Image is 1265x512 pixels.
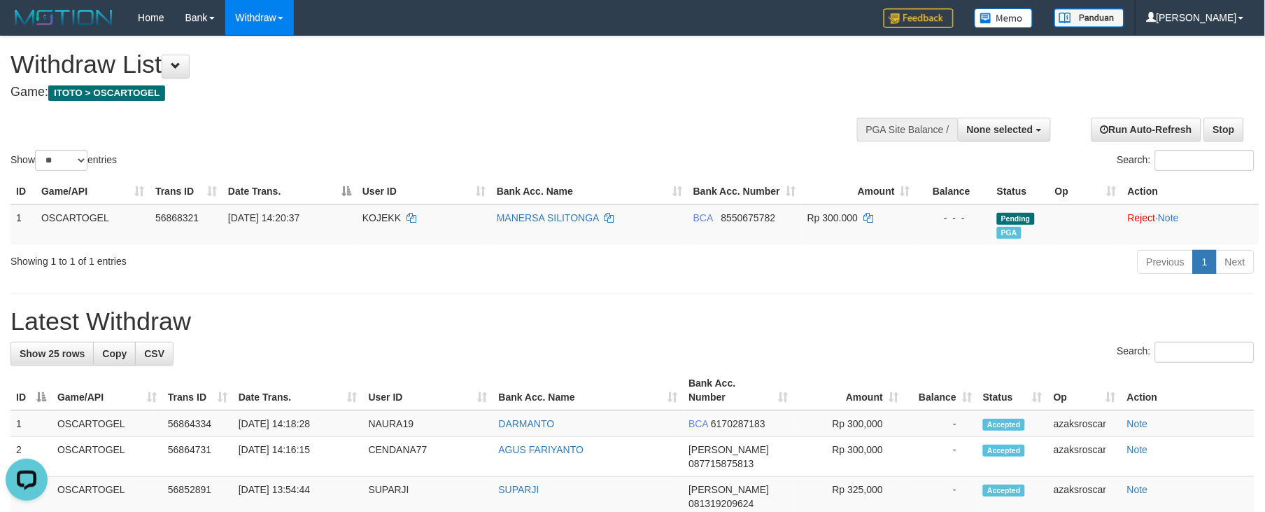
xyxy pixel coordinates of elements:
[233,371,363,410] th: Date Trans.: activate to sort column ascending
[721,212,776,223] span: Copy 8550675782 to clipboard
[1127,484,1148,495] a: Note
[916,179,991,205] th: Balance
[1117,150,1255,171] label: Search:
[1216,250,1255,274] a: Next
[10,410,52,437] td: 1
[10,150,117,171] label: Show entries
[904,410,977,437] td: -
[793,371,904,410] th: Amount: activate to sort column ascending
[10,371,52,410] th: ID: activate to sort column descending
[228,212,299,223] span: [DATE] 14:20:37
[807,212,858,223] span: Rp 300.000
[1204,118,1244,141] a: Stop
[997,227,1022,239] span: PGA
[10,342,94,366] a: Show 25 rows
[983,445,1025,457] span: Accepted
[491,179,688,205] th: Bank Acc. Name: activate to sort column ascending
[688,458,754,469] span: Copy 087715875813 to clipboard
[688,444,769,455] span: [PERSON_NAME]
[363,410,493,437] td: NAURA19
[983,485,1025,497] span: Accepted
[1128,212,1156,223] a: Reject
[497,212,599,223] a: MANERSA SILITONGA
[222,179,357,205] th: Date Trans.: activate to sort column descending
[884,8,954,28] img: Feedback.jpg
[958,118,1051,141] button: None selected
[162,371,233,410] th: Trans ID: activate to sort column ascending
[233,437,363,477] td: [DATE] 14:16:15
[144,348,164,359] span: CSV
[688,418,708,429] span: BCA
[363,371,493,410] th: User ID: activate to sort column ascending
[688,179,802,205] th: Bank Acc. Number: activate to sort column ascending
[688,484,769,495] span: [PERSON_NAME]
[693,212,713,223] span: BCA
[35,150,87,171] select: Showentries
[921,211,986,225] div: - - -
[10,307,1255,335] h1: Latest Withdraw
[975,8,1033,28] img: Button%20Memo.svg
[1048,371,1122,410] th: Op: activate to sort column ascending
[983,419,1025,431] span: Accepted
[10,249,516,268] div: Showing 1 to 1 of 1 entries
[162,410,233,437] td: 56864334
[967,124,1033,135] span: None selected
[793,437,904,477] td: Rp 300,000
[1048,437,1122,477] td: azaksroscar
[10,205,36,244] td: 1
[493,371,684,410] th: Bank Acc. Name: activate to sort column ascending
[52,410,162,437] td: OSCARTOGEL
[93,342,136,366] a: Copy
[1193,250,1217,274] a: 1
[857,118,958,141] div: PGA Site Balance /
[1122,179,1259,205] th: Action
[155,212,199,223] span: 56868321
[10,50,829,78] h1: Withdraw List
[357,179,491,205] th: User ID: activate to sort column ascending
[802,179,916,205] th: Amount: activate to sort column ascending
[10,437,52,477] td: 2
[1122,371,1255,410] th: Action
[150,179,222,205] th: Trans ID: activate to sort column ascending
[1091,118,1201,141] a: Run Auto-Refresh
[1155,342,1255,363] input: Search:
[499,444,584,455] a: AGUS FARIYANTO
[10,85,829,99] h4: Game:
[499,418,555,429] a: DARMANTO
[1048,410,1122,437] td: azaksroscar
[904,371,977,410] th: Balance: activate to sort column ascending
[10,179,36,205] th: ID
[48,85,165,101] span: ITOTO > OSCARTOGEL
[20,348,85,359] span: Show 25 rows
[1050,179,1122,205] th: Op: activate to sort column ascending
[991,179,1050,205] th: Status
[6,6,48,48] button: Open LiveChat chat widget
[688,498,754,509] span: Copy 081319209624 to clipboard
[162,437,233,477] td: 56864731
[1127,418,1148,429] a: Note
[36,179,150,205] th: Game/API: activate to sort column ascending
[1159,212,1180,223] a: Note
[36,205,150,244] td: OSCARTOGEL
[52,371,162,410] th: Game/API: activate to sort column ascending
[10,7,117,28] img: MOTION_logo.png
[1117,342,1255,363] label: Search:
[1138,250,1194,274] a: Previous
[362,212,401,223] span: KOJEKK
[52,437,162,477] td: OSCARTOGEL
[102,348,127,359] span: Copy
[683,371,793,410] th: Bank Acc. Number: activate to sort column ascending
[793,410,904,437] td: Rp 300,000
[135,342,174,366] a: CSV
[1155,150,1255,171] input: Search:
[904,437,977,477] td: -
[363,437,493,477] td: CENDANA77
[1127,444,1148,455] a: Note
[1054,8,1124,27] img: panduan.png
[977,371,1048,410] th: Status: activate to sort column ascending
[711,418,765,429] span: Copy 6170287183 to clipboard
[997,213,1035,225] span: Pending
[1122,205,1259,244] td: ·
[233,410,363,437] td: [DATE] 14:18:28
[499,484,539,495] a: SUPARJI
